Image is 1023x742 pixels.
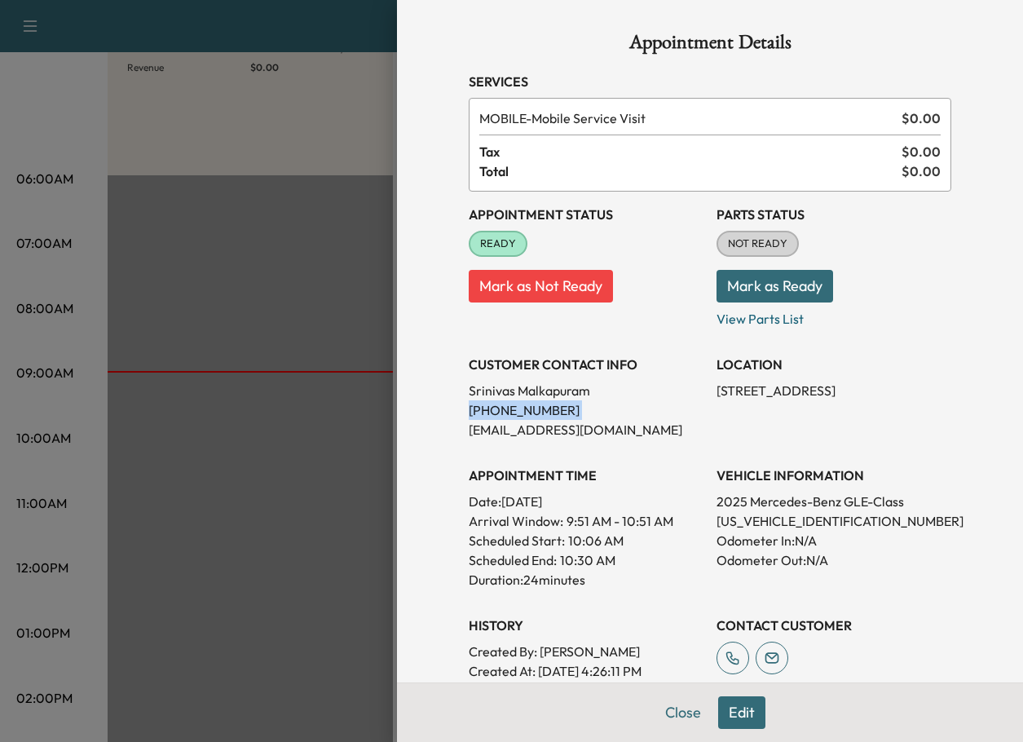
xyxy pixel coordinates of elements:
[718,236,797,252] span: NOT READY
[469,72,951,91] h3: Services
[902,142,941,161] span: $ 0.00
[469,381,703,400] p: Srinivas Malkapuram
[469,681,703,700] p: Modified By : [PERSON_NAME]
[717,355,951,374] h3: LOCATION
[568,531,624,550] p: 10:06 AM
[469,492,703,511] p: Date: [DATE]
[470,236,526,252] span: READY
[902,108,941,128] span: $ 0.00
[717,616,951,635] h3: CONTACT CUSTOMER
[469,570,703,590] p: Duration: 24 minutes
[479,142,902,161] span: Tax
[717,531,951,550] p: Odometer In: N/A
[717,550,951,570] p: Odometer Out: N/A
[469,642,703,661] p: Created By : [PERSON_NAME]
[717,466,951,485] h3: VEHICLE INFORMATION
[469,205,703,224] h3: Appointment Status
[469,420,703,439] p: [EMAIL_ADDRESS][DOMAIN_NAME]
[469,355,703,374] h3: CUSTOMER CONTACT INFO
[717,205,951,224] h3: Parts Status
[469,400,703,420] p: [PHONE_NUMBER]
[717,303,951,329] p: View Parts List
[469,511,703,531] p: Arrival Window:
[567,511,673,531] span: 9:51 AM - 10:51 AM
[717,270,833,303] button: Mark as Ready
[717,381,951,400] p: [STREET_ADDRESS]
[469,661,703,681] p: Created At : [DATE] 4:26:11 PM
[469,33,951,59] h1: Appointment Details
[717,492,951,511] p: 2025 Mercedes-Benz GLE-Class
[717,511,951,531] p: [US_VEHICLE_IDENTIFICATION_NUMBER]
[469,531,565,550] p: Scheduled Start:
[718,696,765,729] button: Edit
[469,466,703,485] h3: APPOINTMENT TIME
[469,270,613,303] button: Mark as Not Ready
[560,550,615,570] p: 10:30 AM
[902,161,941,181] span: $ 0.00
[479,108,895,128] span: Mobile Service Visit
[469,550,557,570] p: Scheduled End:
[655,696,712,729] button: Close
[479,161,902,181] span: Total
[469,616,703,635] h3: History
